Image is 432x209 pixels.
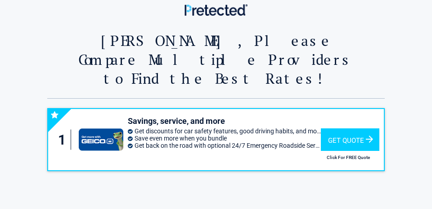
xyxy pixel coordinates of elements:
li: Get discounts for car safety features, good driving habits, and more [128,127,321,135]
div: 1 [57,130,71,150]
div: Get Quote [321,128,379,151]
img: Main Logo [184,4,247,15]
h2: Click For FREE Quote [321,155,376,160]
h2: [PERSON_NAME], Please Compare Multiple Providers to Find the Best Rates! [76,31,357,88]
img: geico's logo [79,128,123,150]
li: Get back on the road with optional 24/7 Emergency Roadside Service [128,142,321,149]
li: Save even more when you bundle [128,135,321,142]
h3: Savings, service, and more [128,116,321,126]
